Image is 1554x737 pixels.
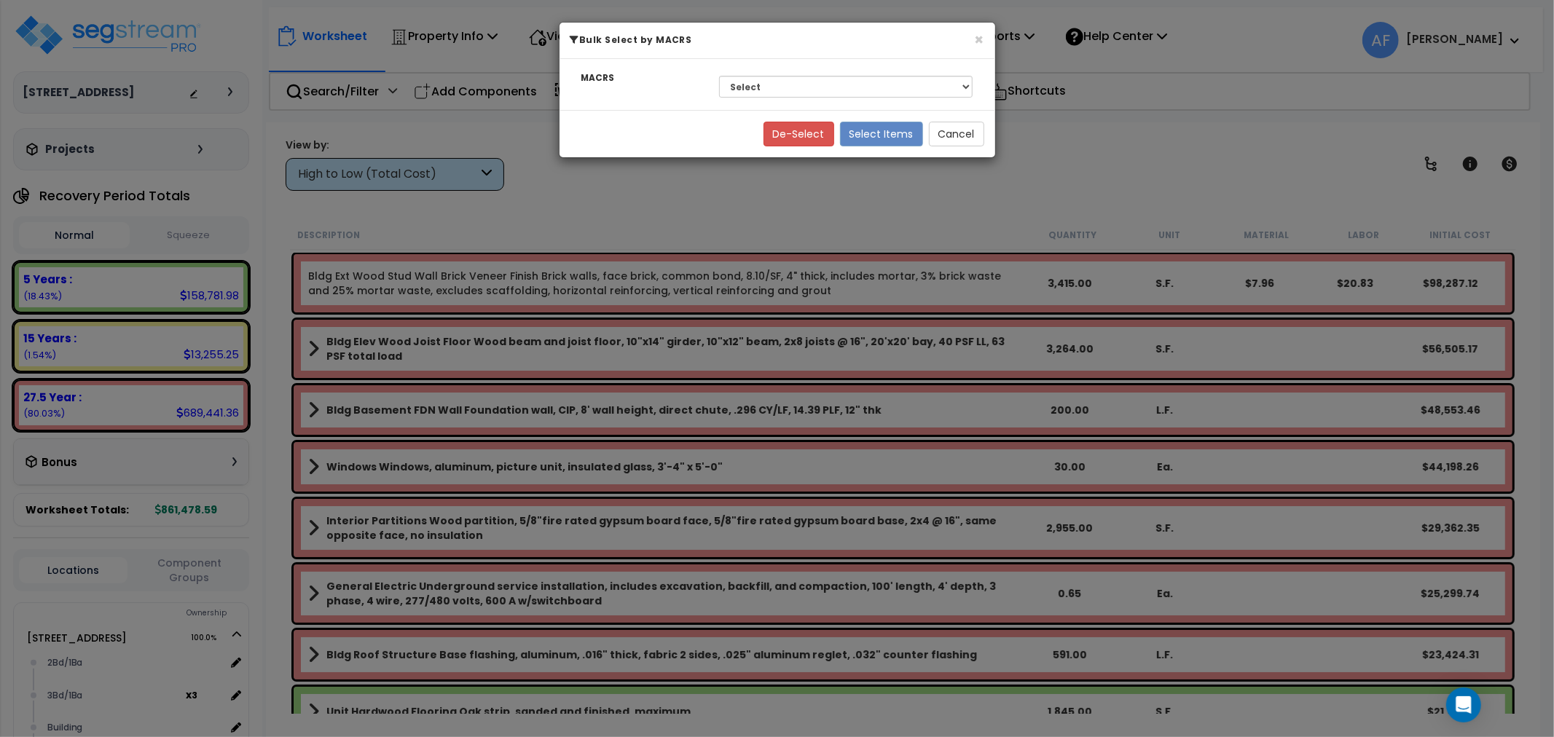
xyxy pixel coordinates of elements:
[929,122,984,146] button: Cancel
[570,33,692,46] b: Bulk Select by MACRS
[975,32,984,47] button: ×
[840,122,923,146] button: Select Items
[581,72,615,84] small: MACRS
[764,122,834,146] button: De-Select
[1446,687,1481,722] div: Open Intercom Messenger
